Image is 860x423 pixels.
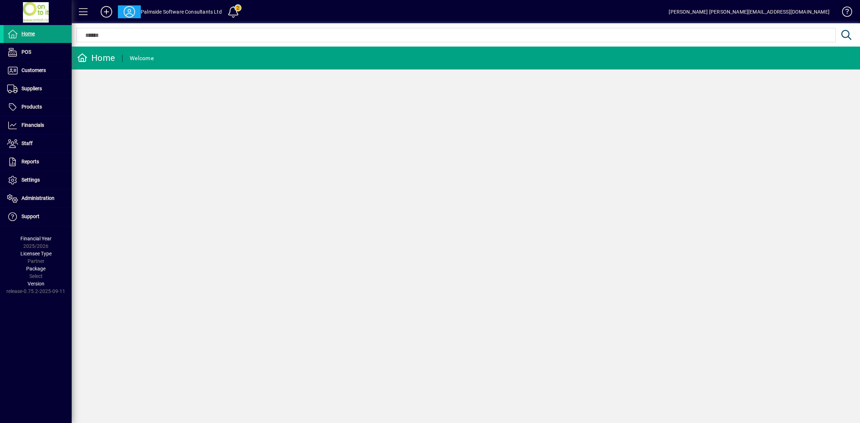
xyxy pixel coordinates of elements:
[837,1,851,25] a: Knowledge Base
[21,67,46,73] span: Customers
[4,153,72,171] a: Reports
[21,49,31,55] span: POS
[21,159,39,164] span: Reports
[141,6,222,18] div: Palmside Software Consultants Ltd
[21,31,35,37] span: Home
[20,251,52,256] span: Licensee Type
[20,236,52,241] span: Financial Year
[118,5,141,18] button: Profile
[21,195,54,201] span: Administration
[4,62,72,80] a: Customers
[21,140,33,146] span: Staff
[4,98,72,116] a: Products
[21,177,40,183] span: Settings
[21,213,39,219] span: Support
[669,6,830,18] div: [PERSON_NAME] [PERSON_NAME][EMAIL_ADDRESS][DOMAIN_NAME]
[21,122,44,128] span: Financials
[77,52,115,64] div: Home
[4,171,72,189] a: Settings
[26,266,46,271] span: Package
[21,104,42,110] span: Products
[21,86,42,91] span: Suppliers
[4,116,72,134] a: Financials
[4,43,72,61] a: POS
[4,189,72,207] a: Administration
[4,208,72,226] a: Support
[95,5,118,18] button: Add
[4,135,72,153] a: Staff
[28,281,44,287] span: Version
[4,80,72,98] a: Suppliers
